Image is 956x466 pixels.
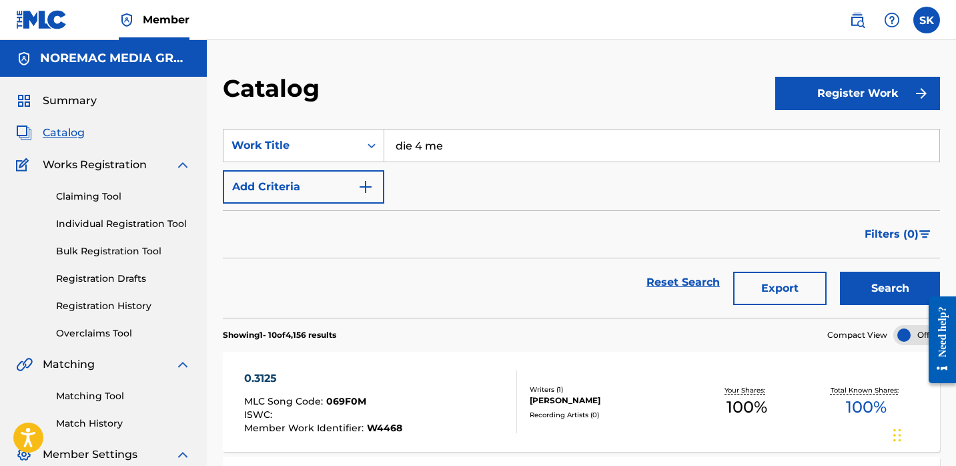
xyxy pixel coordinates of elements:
[913,7,940,33] div: User Menu
[326,395,366,407] span: 069F0M
[913,85,929,101] img: f7272a7cc735f4ea7f67.svg
[16,93,97,109] a: SummarySummary
[16,447,32,463] img: Member Settings
[775,77,940,110] button: Register Work
[831,385,902,395] p: Total Known Shares:
[56,389,191,403] a: Matching Tool
[56,244,191,258] a: Bulk Registration Tool
[358,179,374,195] img: 9d2ae6d4665cec9f34b9.svg
[223,352,940,452] a: 0.3125MLC Song Code:069F0MISWC:Member Work Identifier:W4468Writers (1)[PERSON_NAME]Recording Arti...
[530,395,687,407] div: [PERSON_NAME]
[56,217,191,231] a: Individual Registration Tool
[16,125,85,141] a: CatalogCatalog
[844,7,871,33] a: Public Search
[56,417,191,431] a: Match History
[244,395,326,407] span: MLC Song Code :
[889,402,956,466] iframe: Chat Widget
[231,138,352,154] div: Work Title
[725,385,769,395] p: Your Shares:
[827,329,887,341] span: Compact View
[865,226,919,242] span: Filters ( 0 )
[640,268,727,297] a: Reset Search
[727,395,767,419] span: 100 %
[223,329,336,341] p: Showing 1 - 10 of 4,156 results
[16,357,33,373] img: Matching
[43,125,85,141] span: Catalog
[43,93,97,109] span: Summary
[884,12,900,28] img: help
[56,190,191,204] a: Claiming Tool
[846,395,887,419] span: 100 %
[223,73,326,103] h2: Catalog
[16,93,32,109] img: Summary
[43,357,95,373] span: Matching
[857,218,940,251] button: Filters (0)
[40,51,191,66] h5: NOREMAC MEDIA GROUP
[175,157,191,173] img: expand
[733,272,827,305] button: Export
[244,371,402,387] div: 0.3125
[143,12,189,27] span: Member
[879,7,905,33] div: Help
[43,157,147,173] span: Works Registration
[56,326,191,340] a: Overclaims Tool
[919,286,956,394] iframe: Resource Center
[367,422,402,434] span: W4468
[56,299,191,313] a: Registration History
[223,170,384,204] button: Add Criteria
[893,415,901,455] div: Drag
[16,157,33,173] img: Works Registration
[56,272,191,286] a: Registration Drafts
[223,129,940,318] form: Search Form
[530,385,687,395] div: Writers ( 1 )
[16,10,67,29] img: MLC Logo
[244,422,367,434] span: Member Work Identifier :
[530,410,687,420] div: Recording Artists ( 0 )
[119,12,135,28] img: Top Rightsholder
[16,125,32,141] img: Catalog
[244,409,276,421] span: ISWC :
[919,230,931,238] img: filter
[175,447,191,463] img: expand
[16,51,32,67] img: Accounts
[43,447,137,463] span: Member Settings
[840,272,940,305] button: Search
[849,12,865,28] img: search
[175,357,191,373] img: expand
